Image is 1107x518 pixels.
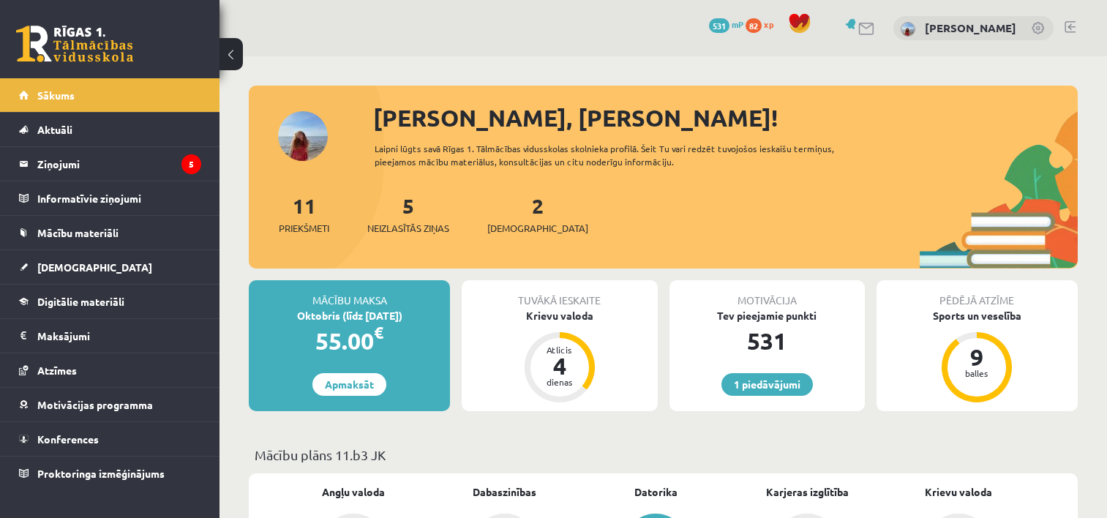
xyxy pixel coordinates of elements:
[877,280,1078,308] div: Pēdējā atzīme
[473,484,536,500] a: Dabaszinības
[19,319,201,353] a: Maksājumi
[181,154,201,174] i: 5
[279,221,329,236] span: Priekšmeti
[487,221,588,236] span: [DEMOGRAPHIC_DATA]
[901,22,915,37] img: Beatrise Staņa
[19,388,201,421] a: Motivācijas programma
[877,308,1078,405] a: Sports un veselība 9 balles
[746,18,762,33] span: 82
[462,308,657,405] a: Krievu valoda Atlicis 4 dienas
[255,445,1072,465] p: Mācību plāns 11.b3 JK
[249,308,450,323] div: Oktobris (līdz [DATE])
[37,260,152,274] span: [DEMOGRAPHIC_DATA]
[249,280,450,308] div: Mācību maksa
[16,26,133,62] a: Rīgas 1. Tālmācības vidusskola
[367,192,449,236] a: 5Neizlasītās ziņas
[538,345,582,354] div: Atlicis
[925,20,1016,35] a: [PERSON_NAME]
[37,181,201,215] legend: Informatīvie ziņojumi
[37,295,124,308] span: Digitālie materiāli
[37,467,165,480] span: Proktoringa izmēģinājums
[37,432,99,446] span: Konferences
[462,308,657,323] div: Krievu valoda
[367,221,449,236] span: Neizlasītās ziņas
[764,18,773,30] span: xp
[538,354,582,378] div: 4
[487,192,588,236] a: 2[DEMOGRAPHIC_DATA]
[709,18,729,33] span: 531
[766,484,849,500] a: Karjeras izglītība
[19,457,201,490] a: Proktoringa izmēģinājums
[669,308,865,323] div: Tev pieejamie punkti
[19,216,201,249] a: Mācību materiāli
[312,373,386,396] a: Apmaksāt
[19,422,201,456] a: Konferences
[721,373,813,396] a: 1 piedāvājumi
[955,345,999,369] div: 9
[375,142,872,168] div: Laipni lūgts savā Rīgas 1. Tālmācības vidusskolas skolnieka profilā. Šeit Tu vari redzēt tuvojošo...
[37,226,119,239] span: Mācību materiāli
[19,250,201,284] a: [DEMOGRAPHIC_DATA]
[19,113,201,146] a: Aktuāli
[37,364,77,377] span: Atzīmes
[634,484,678,500] a: Datorika
[732,18,743,30] span: mP
[877,308,1078,323] div: Sports un veselība
[925,484,992,500] a: Krievu valoda
[19,147,201,181] a: Ziņojumi5
[249,323,450,359] div: 55.00
[19,181,201,215] a: Informatīvie ziņojumi
[709,18,743,30] a: 531 mP
[37,319,201,353] legend: Maksājumi
[19,78,201,112] a: Sākums
[538,378,582,386] div: dienas
[746,18,781,30] a: 82 xp
[462,280,657,308] div: Tuvākā ieskaite
[955,369,999,378] div: balles
[374,322,383,343] span: €
[669,280,865,308] div: Motivācija
[279,192,329,236] a: 11Priekšmeti
[37,123,72,136] span: Aktuāli
[669,323,865,359] div: 531
[37,147,201,181] legend: Ziņojumi
[19,285,201,318] a: Digitālie materiāli
[37,89,75,102] span: Sākums
[322,484,385,500] a: Angļu valoda
[19,353,201,387] a: Atzīmes
[373,100,1078,135] div: [PERSON_NAME], [PERSON_NAME]!
[37,398,153,411] span: Motivācijas programma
